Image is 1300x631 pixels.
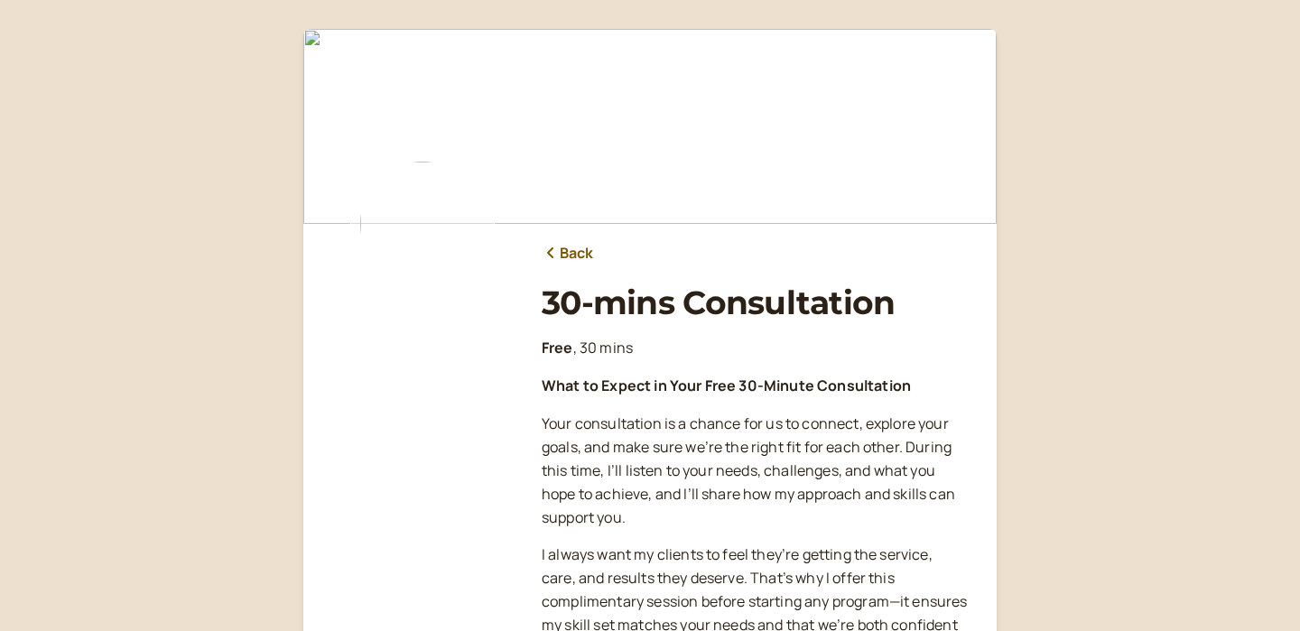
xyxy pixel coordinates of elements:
a: Back [542,242,594,265]
p: , 30 mins [542,337,968,360]
b: Free [542,338,573,357]
h1: 30-mins Consultation [542,283,968,322]
p: Your consultation is a chance for us to connect, explore your goals, and make sure we’re the righ... [542,413,968,530]
strong: What to Expect in Your Free 30-Minute Consultation [542,376,911,395]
